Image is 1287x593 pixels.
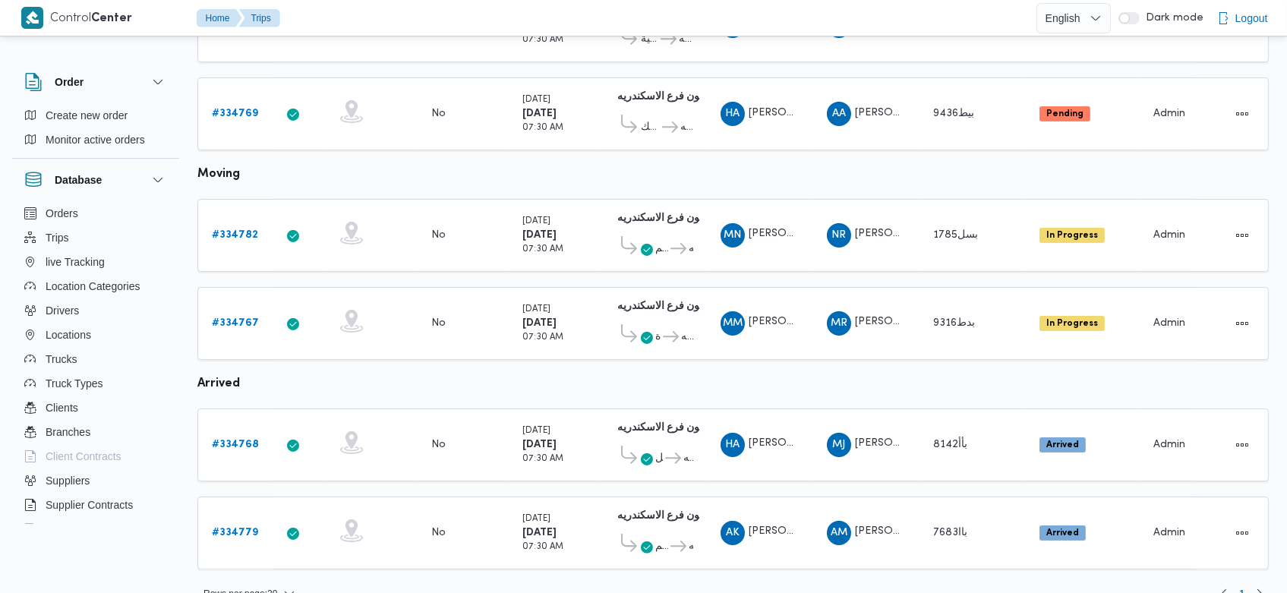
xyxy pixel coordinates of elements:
[724,223,741,248] span: MN
[1153,109,1185,118] span: Admin
[689,240,693,258] span: دانون فرع الاسكندريه
[522,528,557,538] b: [DATE]
[46,301,79,320] span: Drivers
[46,423,90,441] span: Branches
[522,109,557,118] b: [DATE]
[749,317,925,327] span: [PERSON_NAME] [PERSON_NAME]
[1140,12,1203,24] span: Dark mode
[55,73,84,91] h3: Order
[522,96,550,104] small: [DATE]
[18,444,173,468] button: Client Contracts
[725,433,740,457] span: HA
[1046,231,1098,240] b: In Progress
[212,524,258,542] a: #334779
[827,521,851,545] div: Ahmad Muhammad Abadalaatai Aataallah Nasar Allah
[831,311,847,336] span: MR
[617,213,710,223] b: دانون فرع الاسكندريه
[721,433,745,457] div: Hanei Aihab Sbhai Abadalazaiaz Ibrahem
[18,128,173,152] button: Monitor active orders
[749,108,925,118] span: [PERSON_NAME] [PERSON_NAME]
[617,423,710,433] b: دانون فرع الاسكندريه
[827,433,851,457] div: Muhammad Jmuaah Dsaoqai Bsaioni
[522,440,557,449] b: [DATE]
[46,350,77,368] span: Trucks
[723,311,743,336] span: MM
[617,92,710,102] b: دانون فرع الاسكندريه
[1039,316,1105,331] span: In Progress
[1230,311,1254,336] button: Actions
[721,521,745,545] div: Abadalhadi Khamais Naiam Abadalhadi
[46,131,145,149] span: Monitor active orders
[21,7,43,29] img: X8yXhbKr1z7QwAAAABJRU5ErkJggg==
[725,102,740,126] span: HA
[1039,228,1105,243] span: In Progress
[212,105,258,123] a: #334769
[212,314,259,333] a: #334767
[1153,440,1185,449] span: Admin
[18,103,173,128] button: Create new order
[212,230,258,240] b: # 334782
[617,301,710,311] b: دانون فرع الاسكندريه
[827,311,851,336] div: Muhammad Radha Ibrahem Said Ahmad Ali
[12,103,179,158] div: Order
[679,30,693,49] span: دانون فرع الاسكندريه
[522,543,563,551] small: 07:30 AM
[655,449,663,468] span: قسم ثان الرمل
[46,106,128,125] span: Create new order
[641,118,660,137] span: قسم محرم بك
[18,493,173,517] button: Supplier Contracts
[431,526,446,540] div: No
[18,347,173,371] button: Trucks
[522,230,557,240] b: [DATE]
[18,396,173,420] button: Clients
[522,318,557,328] b: [DATE]
[18,201,173,226] button: Orders
[617,511,710,521] b: دانون فرع الاسكندريه
[832,433,845,457] span: MJ
[522,217,550,226] small: [DATE]
[24,171,167,189] button: Database
[1039,106,1090,121] span: Pending
[46,229,69,247] span: Trips
[212,109,258,118] b: # 334769
[197,378,240,390] b: arrived
[1230,223,1254,248] button: Actions
[749,229,835,239] span: [PERSON_NAME]
[655,538,668,556] span: قسم [PERSON_NAME]
[18,226,173,250] button: Trips
[55,171,102,189] h3: Database
[46,204,78,222] span: Orders
[827,223,851,248] div: Nasar Raian Mahmood Khatr
[689,538,693,556] span: دانون فرع الاسكندريه
[18,420,173,444] button: Branches
[1230,102,1254,126] button: Actions
[522,124,563,132] small: 07:30 AM
[431,107,446,121] div: No
[12,201,179,530] div: Database
[522,333,563,342] small: 07:30 AM
[933,230,978,240] span: بسل1785
[522,455,563,463] small: 07:30 AM
[641,30,658,49] span: قسم المنشية
[46,496,133,514] span: Supplier Contracts
[1046,440,1079,449] b: Arrived
[655,240,668,258] span: قسم [PERSON_NAME]
[1039,437,1086,453] span: Arrived
[721,223,745,248] div: Muhammad Nasar Raian Mahmood
[212,528,258,538] b: # 334779
[46,326,91,344] span: Locations
[46,253,105,271] span: live Tracking
[46,520,84,538] span: Devices
[855,527,1031,537] span: [PERSON_NAME] [PERSON_NAME]
[933,440,967,449] span: بأأ8142
[680,118,693,137] span: دانون فرع الاسكندريه
[655,328,661,346] span: قسم المنتزة
[827,102,851,126] div: Abadalhakiam Aodh Aamar Muhammad Alfaqai
[24,73,167,91] button: Order
[212,226,258,244] a: #334782
[92,13,133,24] b: Center
[1153,318,1185,328] span: Admin
[522,245,563,254] small: 07:30 AM
[431,317,446,330] div: No
[726,521,740,545] span: AK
